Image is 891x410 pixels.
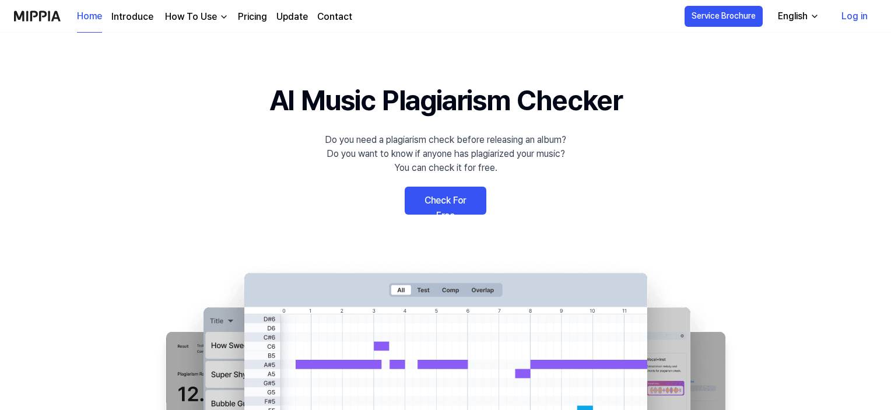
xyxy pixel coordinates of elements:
a: Home [77,1,102,33]
div: English [776,9,810,23]
button: Service Brochure [685,6,763,27]
a: Contact [317,10,352,24]
div: Do you need a plagiarism check before releasing an album? Do you want to know if anyone has plagi... [325,133,566,175]
a: Introduce [111,10,153,24]
h1: AI Music Plagiarism Checker [269,79,622,121]
img: down [219,12,229,22]
a: Pricing [238,10,267,24]
a: Check For Free [405,187,486,215]
button: English [769,5,826,28]
div: How To Use [163,10,219,24]
a: Update [276,10,308,24]
button: How To Use [163,10,229,24]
